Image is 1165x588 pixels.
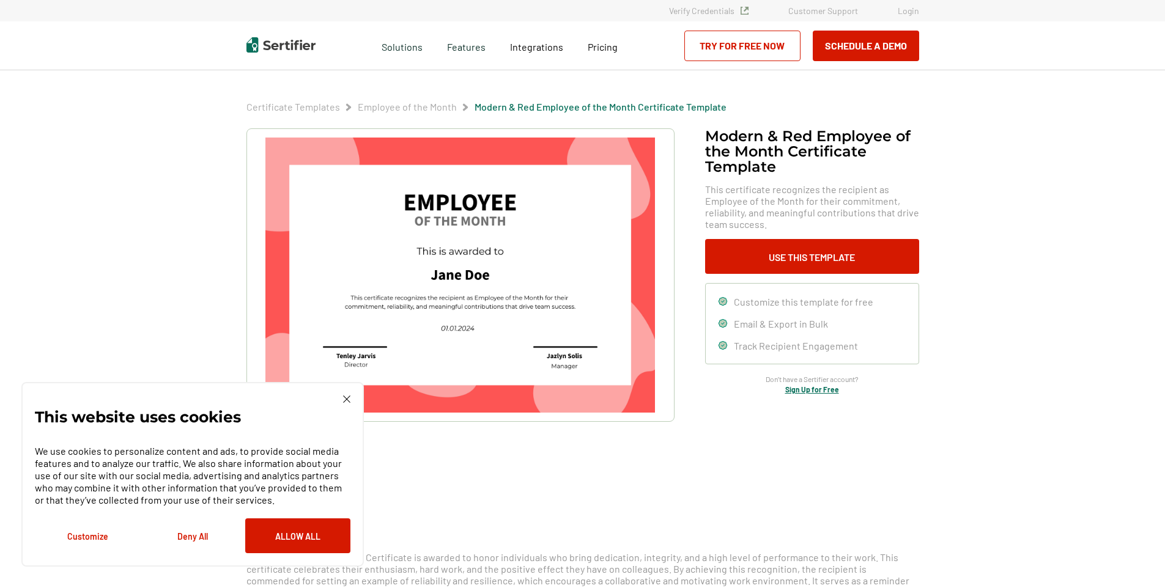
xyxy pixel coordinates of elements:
[734,296,873,307] span: Customize this template for free
[788,6,858,16] a: Customer Support
[669,6,749,16] a: Verify Credentials
[35,518,140,553] button: Customize
[246,101,340,112] a: Certificate Templates
[588,38,618,53] a: Pricing
[510,38,563,53] a: Integrations
[813,31,919,61] button: Schedule a Demo
[785,385,839,394] a: Sign Up for Free
[705,239,919,274] button: Use This Template
[343,395,350,403] img: Cookie Popup Close
[588,41,618,53] span: Pricing
[475,101,727,112] a: Modern & Red Employee of the Month Certificate Template
[734,318,828,329] span: Email & Export in Bulk
[684,31,801,61] a: Try for Free Now
[358,101,457,112] a: Employee of the Month
[246,37,316,53] img: Sertifier | Digital Credentialing Platform
[741,7,749,15] img: Verified
[382,38,423,53] span: Solutions
[766,373,859,385] span: Don’t have a Sertifier account?
[705,128,919,174] h1: Modern & Red Employee of the Month Certificate Template
[510,41,563,53] span: Integrations
[35,445,350,506] p: We use cookies to personalize content and ads, to provide social media features and to analyze ou...
[246,101,727,113] div: Breadcrumb
[245,518,350,553] button: Allow All
[140,518,245,553] button: Deny All
[898,6,919,16] a: Login
[1104,529,1165,588] iframe: Chat Widget
[734,340,858,351] span: Track Recipient Engagement
[265,138,654,413] img: Modern & Red Employee of the Month Certificate Template
[35,411,241,423] p: This website uses cookies
[705,183,919,230] span: This certificate recognizes the recipient as Employee of the Month for their commitment, reliabil...
[447,38,486,53] span: Features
